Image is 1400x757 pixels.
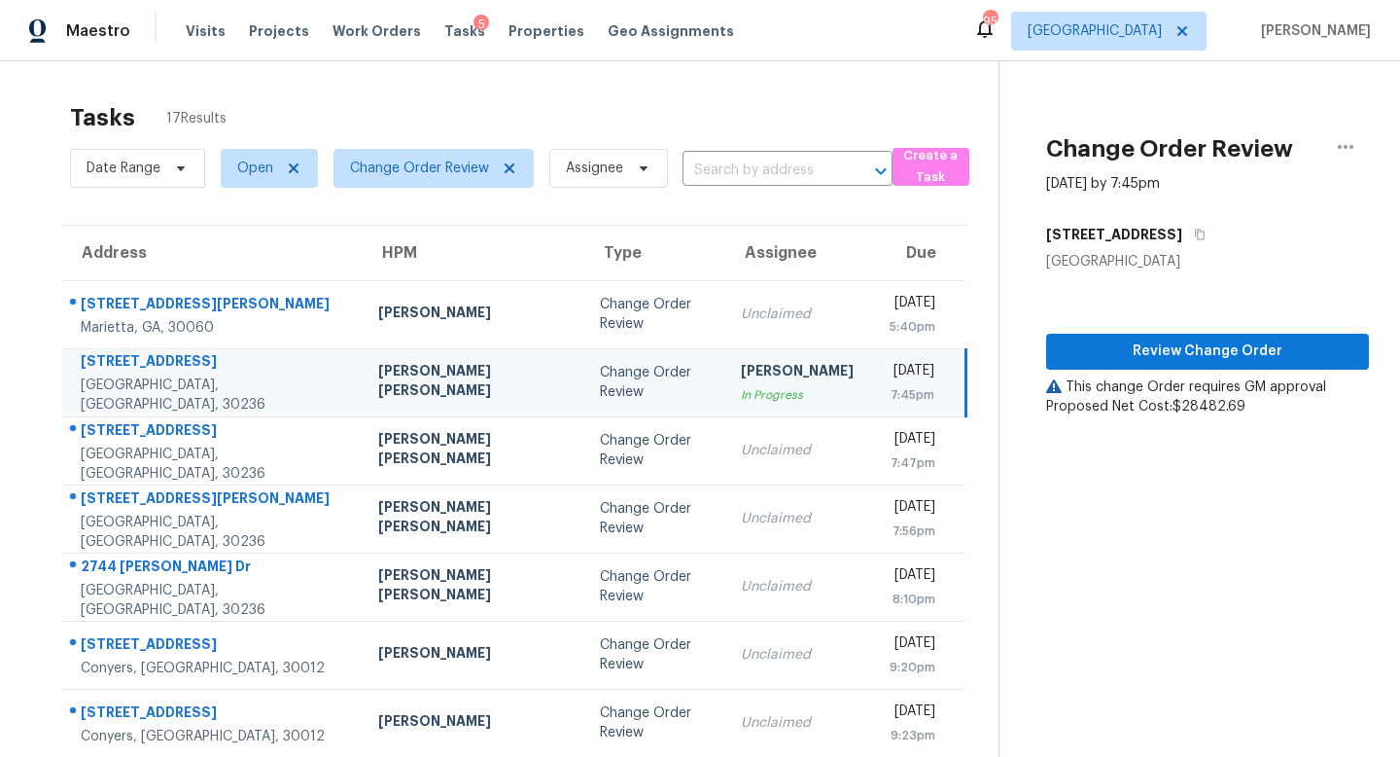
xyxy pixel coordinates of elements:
div: [STREET_ADDRESS][PERSON_NAME] [81,294,347,318]
th: HPM [363,226,584,280]
div: 7:47pm [885,453,935,473]
div: Change Order Review [600,431,710,470]
h5: [STREET_ADDRESS] [1046,225,1182,244]
div: Change Order Review [600,567,710,606]
div: [PERSON_NAME] [PERSON_NAME] [378,429,569,473]
div: [PERSON_NAME] [PERSON_NAME] [378,361,569,405]
span: Review Change Order [1062,340,1353,364]
button: Open [867,158,894,185]
span: 17 Results [166,109,227,128]
div: [PERSON_NAME] [378,711,569,736]
span: Create a Task [902,145,960,190]
div: [GEOGRAPHIC_DATA], [GEOGRAPHIC_DATA], 30236 [81,513,347,552]
div: Marietta, GA, 30060 [81,318,347,338]
div: Unclaimed [741,577,854,596]
span: Projects [249,21,309,41]
div: [DATE] [885,429,935,453]
span: Visits [186,21,226,41]
div: [GEOGRAPHIC_DATA], [GEOGRAPHIC_DATA], 30236 [81,376,347,415]
th: Due [869,226,965,280]
div: Change Order Review [600,635,710,674]
div: Change Order Review [600,295,710,334]
th: Type [584,226,725,280]
div: [PERSON_NAME] [378,303,569,327]
div: 2744 [PERSON_NAME] Dr [81,557,347,581]
div: [DATE] [885,565,935,590]
div: 5:40pm [885,317,935,337]
h2: Tasks [70,108,135,127]
div: [DATE] [885,497,935,522]
input: Search by address [682,156,838,186]
button: Create a Task [892,148,969,186]
div: [STREET_ADDRESS] [81,703,347,727]
span: Tasks [444,24,485,38]
th: Assignee [725,226,869,280]
span: Change Order Review [350,159,489,178]
div: 9:23pm [885,726,935,745]
div: Unclaimed [741,441,854,460]
div: Unclaimed [741,305,854,324]
div: 5 [473,15,489,34]
div: 7:45pm [885,385,934,405]
div: [GEOGRAPHIC_DATA] [1046,252,1369,271]
button: Copy Address [1182,217,1208,252]
div: Conyers, [GEOGRAPHIC_DATA], 30012 [81,727,347,746]
span: Date Range [87,159,160,178]
div: [DATE] [885,293,935,317]
h2: Change Order Review [1046,139,1293,159]
div: 8:10pm [885,590,935,609]
span: Maestro [66,21,130,41]
div: Proposed Net Cost: $28482.69 [1046,397,1369,416]
div: Unclaimed [741,645,854,665]
div: [DATE] [885,633,935,658]
div: This change Order requires GM approval [1046,378,1369,397]
span: Properties [508,21,584,41]
div: In Progress [741,385,854,405]
span: Work Orders [332,21,421,41]
div: [PERSON_NAME] [PERSON_NAME] [378,497,569,541]
div: [STREET_ADDRESS] [81,634,347,659]
div: Unclaimed [741,509,854,528]
div: [PERSON_NAME] [741,361,854,385]
div: Change Order Review [600,363,710,402]
div: [PERSON_NAME] [PERSON_NAME] [378,565,569,609]
span: [PERSON_NAME] [1253,21,1371,41]
th: Address [62,226,363,280]
div: 7:56pm [885,522,935,541]
div: Change Order Review [600,499,710,538]
div: [PERSON_NAME] [378,643,569,667]
div: [GEOGRAPHIC_DATA], [GEOGRAPHIC_DATA], 30236 [81,581,347,620]
span: Assignee [566,159,623,178]
div: [STREET_ADDRESS] [81,351,347,376]
div: [GEOGRAPHIC_DATA], [GEOGRAPHIC_DATA], 30236 [81,445,347,484]
div: [DATE] by 7:45pm [1046,174,1160,194]
div: [DATE] [885,702,935,726]
div: Change Order Review [600,703,710,742]
div: [STREET_ADDRESS][PERSON_NAME] [81,488,347,513]
div: Conyers, [GEOGRAPHIC_DATA], 30012 [81,659,347,678]
span: [GEOGRAPHIC_DATA] [1028,21,1162,41]
div: 9:20pm [885,658,935,677]
button: Review Change Order [1046,334,1369,370]
div: 95 [983,12,997,31]
div: Unclaimed [741,713,854,733]
span: Geo Assignments [608,21,734,41]
div: [DATE] [885,361,934,385]
span: Open [237,159,273,178]
div: [STREET_ADDRESS] [81,420,347,445]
